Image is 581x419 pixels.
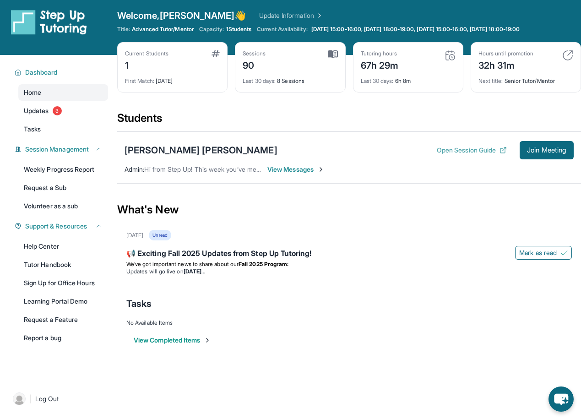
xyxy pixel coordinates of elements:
span: Tasks [24,125,41,134]
button: View Completed Items [134,336,211,345]
div: Senior Tutor/Mentor [478,72,573,85]
a: Learning Portal Demo [18,293,108,310]
a: Update Information [259,11,323,20]
span: Capacity: [199,26,224,33]
div: [DATE] [126,232,143,239]
div: 📢 Exciting Fall 2025 Updates from Step Up Tutoring! [126,248,572,261]
img: card [212,50,220,57]
span: Admin : [125,165,144,173]
img: logo [11,9,87,35]
span: Advanced Tutor/Mentor [132,26,193,33]
div: 32h 31m [478,57,533,72]
a: Request a Sub [18,180,108,196]
img: Mark as read [560,249,568,256]
a: Report a bug [18,330,108,346]
strong: Fall 2025 Program: [239,261,288,267]
div: [PERSON_NAME] [PERSON_NAME] [125,144,277,157]
div: 90 [243,57,266,72]
a: Request a Feature [18,311,108,328]
span: Next title : [478,77,503,84]
strong: [DATE] [184,268,205,275]
span: Current Availability: [257,26,307,33]
div: 1 [125,57,168,72]
a: Tasks [18,121,108,137]
button: Dashboard [22,68,103,77]
img: card [445,50,456,61]
div: Current Students [125,50,168,57]
span: Mark as read [519,248,557,257]
span: Last 30 days : [243,77,276,84]
span: Dashboard [25,68,58,77]
a: Volunteer as a sub [18,198,108,214]
span: Join Meeting [527,147,566,153]
span: | [29,393,32,404]
div: Hours until promotion [478,50,533,57]
span: Last 30 days : [361,77,394,84]
li: Updates will go live on [126,268,572,275]
span: Session Management [25,145,89,154]
div: What's New [117,190,581,230]
a: Home [18,84,108,101]
div: Sessions [243,50,266,57]
button: Mark as read [515,246,572,260]
span: 3 [53,106,62,115]
a: [DATE] 15:00-16:00, [DATE] 18:00-19:00, [DATE] 15:00-16:00, [DATE] 18:00-19:00 [310,26,521,33]
a: Weekly Progress Report [18,161,108,178]
span: First Match : [125,77,154,84]
span: [DATE] 15:00-16:00, [DATE] 18:00-19:00, [DATE] 15:00-16:00, [DATE] 18:00-19:00 [311,26,520,33]
span: We’ve got important news to share about our [126,261,239,267]
div: 6h 8m [361,72,456,85]
a: Sign Up for Office Hours [18,275,108,291]
button: Session Management [22,145,103,154]
div: Unread [149,230,171,240]
span: Log Out [35,394,59,403]
img: user-img [13,392,26,405]
div: [DATE] [125,72,220,85]
span: Tasks [126,297,152,310]
span: View Messages [267,165,325,174]
img: Chevron-Right [317,166,325,173]
a: Tutor Handbook [18,256,108,273]
a: Updates3 [18,103,108,119]
a: Help Center [18,238,108,255]
div: 8 Sessions [243,72,337,85]
span: Support & Resources [25,222,87,231]
a: |Log Out [9,389,108,409]
button: Join Meeting [520,141,574,159]
button: Support & Resources [22,222,103,231]
div: No Available Items [126,319,572,326]
span: 1 Students [226,26,252,33]
div: 67h 29m [361,57,399,72]
button: chat-button [548,386,574,412]
span: Home [24,88,41,97]
img: card [562,50,573,61]
img: Chevron Right [314,11,323,20]
span: Updates [24,106,49,115]
span: Title: [117,26,130,33]
button: Open Session Guide [437,146,507,155]
div: Tutoring hours [361,50,399,57]
img: card [328,50,338,58]
span: Hi from Step Up! This week you’ve met for 0 minutes and this month you’ve met for 5 hours. Happy ... [144,165,458,173]
span: Welcome, [PERSON_NAME] 👋 [117,9,246,22]
div: Students [117,111,581,131]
